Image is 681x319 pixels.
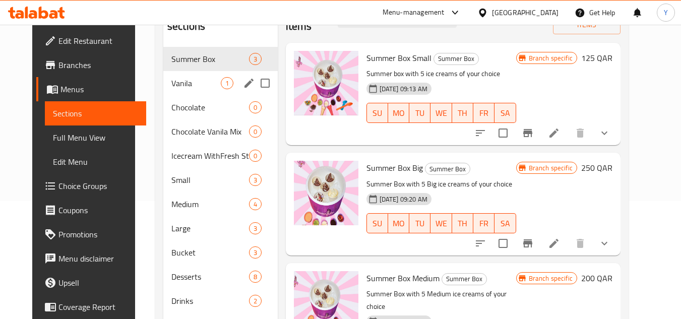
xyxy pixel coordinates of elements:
span: Sections [53,107,138,119]
span: Small [171,174,249,186]
span: Desserts [171,271,249,283]
div: Desserts8 [163,265,278,289]
a: Branches [36,53,146,77]
a: Coupons [36,198,146,222]
div: items [221,77,233,89]
div: Vanila1edit [163,71,278,95]
span: Edit Restaurant [58,35,138,47]
span: SA [499,216,512,231]
div: Summer Box [434,53,479,65]
a: Edit Restaurant [36,29,146,53]
div: Bucket3 [163,240,278,265]
span: Edit Menu [53,156,138,168]
a: Full Menu View [45,125,146,150]
span: TH [456,216,469,231]
span: Full Menu View [53,132,138,144]
svg: Show Choices [598,237,610,249]
button: TU [409,103,430,123]
div: items [249,53,262,65]
span: Menus [60,83,138,95]
span: Icecream WithFresh Strawberry [171,150,249,162]
button: FR [473,213,494,233]
span: MO [392,106,405,120]
h2: Menu sections [167,4,214,34]
a: Menu disclaimer [36,246,146,271]
span: Menu disclaimer [58,252,138,265]
button: WE [430,103,452,123]
button: sort-choices [468,231,492,256]
button: Branch-specific-item [516,231,540,256]
a: Edit Menu [45,150,146,174]
span: Large [171,222,249,234]
span: Choice Groups [58,180,138,192]
span: FR [477,106,490,120]
div: [GEOGRAPHIC_DATA] [492,7,559,18]
h2: Menu items [286,4,326,34]
button: delete [568,231,592,256]
span: Promotions [58,228,138,240]
span: 0 [250,103,261,112]
span: 3 [250,224,261,233]
button: SU [366,213,388,233]
button: edit [241,76,257,91]
button: MO [388,213,409,233]
span: Summer Box Medium [366,271,440,286]
span: MO [392,216,405,231]
span: 2 [250,296,261,306]
div: Drinks2 [163,289,278,313]
span: 3 [250,54,261,64]
span: Coupons [58,204,138,216]
span: [DATE] 09:20 AM [376,195,431,204]
div: Summer Box [442,273,487,285]
span: FR [477,216,490,231]
span: SU [371,106,384,120]
span: Branches [58,59,138,71]
button: TH [452,103,473,123]
span: Bucket [171,246,249,259]
span: Drinks [171,295,249,307]
a: Coverage Report [36,295,146,319]
div: items [249,150,262,162]
span: [DATE] 09:13 AM [376,84,431,94]
a: Upsell [36,271,146,295]
span: SA [499,106,512,120]
a: Edit menu item [548,127,560,139]
div: items [249,101,262,113]
a: Edit menu item [548,237,560,249]
div: Summer Box3 [163,47,278,71]
span: Chocolate Vanila Mix [171,125,249,138]
span: Summer Box [434,53,478,65]
button: MO [388,103,409,123]
div: Large3 [163,216,278,240]
span: TU [413,106,426,120]
span: Y [664,7,668,18]
span: 3 [250,248,261,258]
span: WE [435,106,448,120]
span: Summer Box [425,163,470,175]
img: Summer Box Big [294,161,358,225]
button: WE [430,213,452,233]
span: Summer Box [171,53,249,65]
button: show more [592,121,616,145]
p: Summer box with 5 ice creams of your choice [366,68,516,80]
a: Menus [36,77,146,101]
img: Summer Box Small [294,51,358,115]
span: Select to update [492,233,514,254]
p: Summer Box with 5 Big ice creams of your choice [366,178,516,190]
button: sort-choices [468,121,492,145]
a: Promotions [36,222,146,246]
p: Summer Box with 5 Medium ice creams of your choice [366,288,516,313]
button: show more [592,231,616,256]
span: TH [456,106,469,120]
span: 4 [250,200,261,209]
button: SA [494,213,516,233]
button: TH [452,213,473,233]
span: Select to update [492,122,514,144]
div: Vanila [171,77,221,89]
div: items [249,271,262,283]
a: Sections [45,101,146,125]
